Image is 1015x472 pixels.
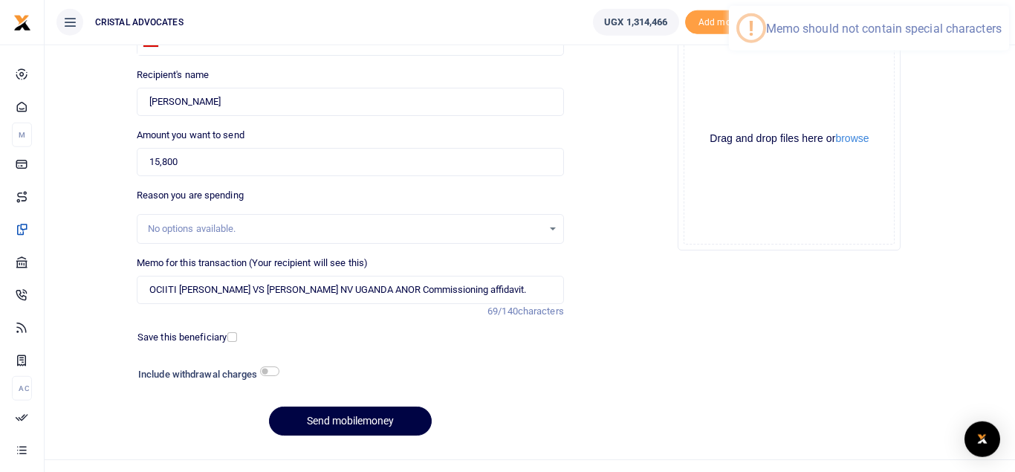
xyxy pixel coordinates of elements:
[89,16,189,29] span: CRISTAL ADVOCATES
[12,376,32,401] li: Ac
[137,68,210,83] label: Recipient's name
[518,305,564,317] span: characters
[12,123,32,147] li: M
[748,16,754,40] div: !
[137,188,244,203] label: Reason you are spending
[487,305,518,317] span: 69/140
[685,10,759,35] span: Add money
[766,22,1002,36] div: Memo should not contain special characters
[593,9,678,36] a: UGX 1,314,466
[604,15,667,30] span: UGX 1,314,466
[685,16,759,27] a: Add money
[684,132,894,146] div: Drag and drop files here or
[685,10,759,35] li: Toup your wallet
[148,222,542,236] div: No options available.
[137,88,564,116] input: Loading name...
[138,369,272,381] h6: Include withdrawal charges
[137,256,369,271] label: Memo for this transaction (Your recipient will see this)
[835,133,869,143] button: browse
[137,330,227,345] label: Save this beneficiary
[678,28,901,250] div: File Uploader
[269,407,432,436] button: Send mobilemoney
[13,16,31,28] a: logo-small logo-large logo-large
[964,421,1000,457] div: Open Intercom Messenger
[137,128,244,143] label: Amount you want to send
[137,276,564,304] input: Enter extra information
[137,148,564,176] input: UGX
[587,9,684,36] li: Wallet ballance
[13,14,31,32] img: logo-small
